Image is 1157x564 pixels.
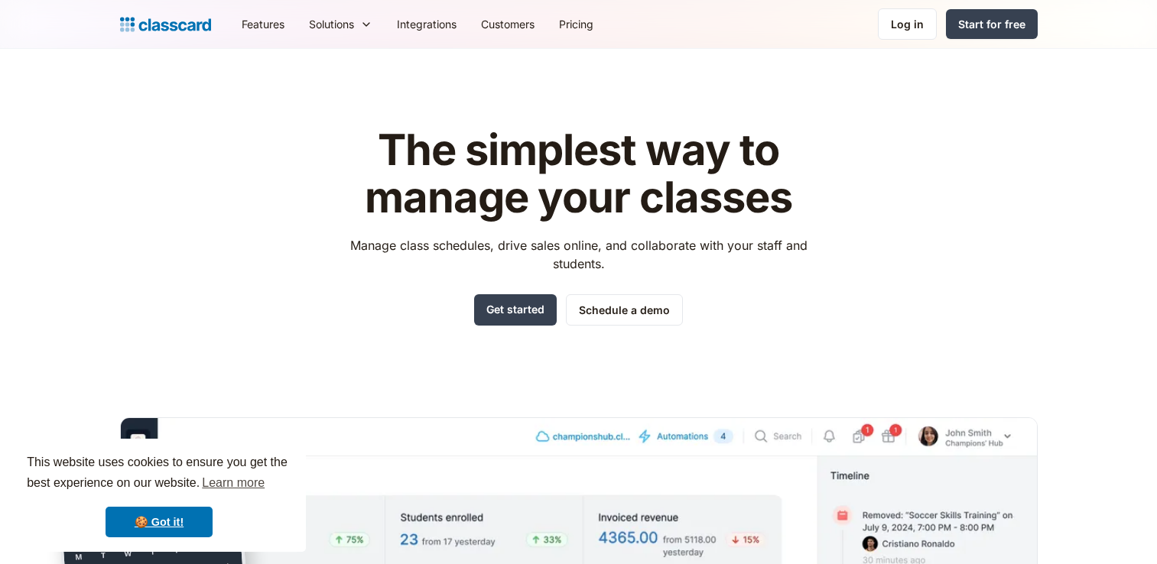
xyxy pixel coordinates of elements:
[120,14,211,35] a: home
[106,507,213,537] a: dismiss cookie message
[385,7,469,41] a: Integrations
[336,127,821,221] h1: The simplest way to manage your classes
[297,7,385,41] div: Solutions
[309,16,354,32] div: Solutions
[547,7,606,41] a: Pricing
[474,294,557,326] a: Get started
[566,294,683,326] a: Schedule a demo
[469,7,547,41] a: Customers
[336,236,821,273] p: Manage class schedules, drive sales online, and collaborate with your staff and students.
[229,7,297,41] a: Features
[878,8,937,40] a: Log in
[27,453,291,494] span: This website uses cookies to ensure you get the best experience on our website.
[958,16,1025,32] div: Start for free
[891,16,924,32] div: Log in
[200,472,267,494] a: learn more about cookies
[12,439,306,552] div: cookieconsent
[946,9,1038,39] a: Start for free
